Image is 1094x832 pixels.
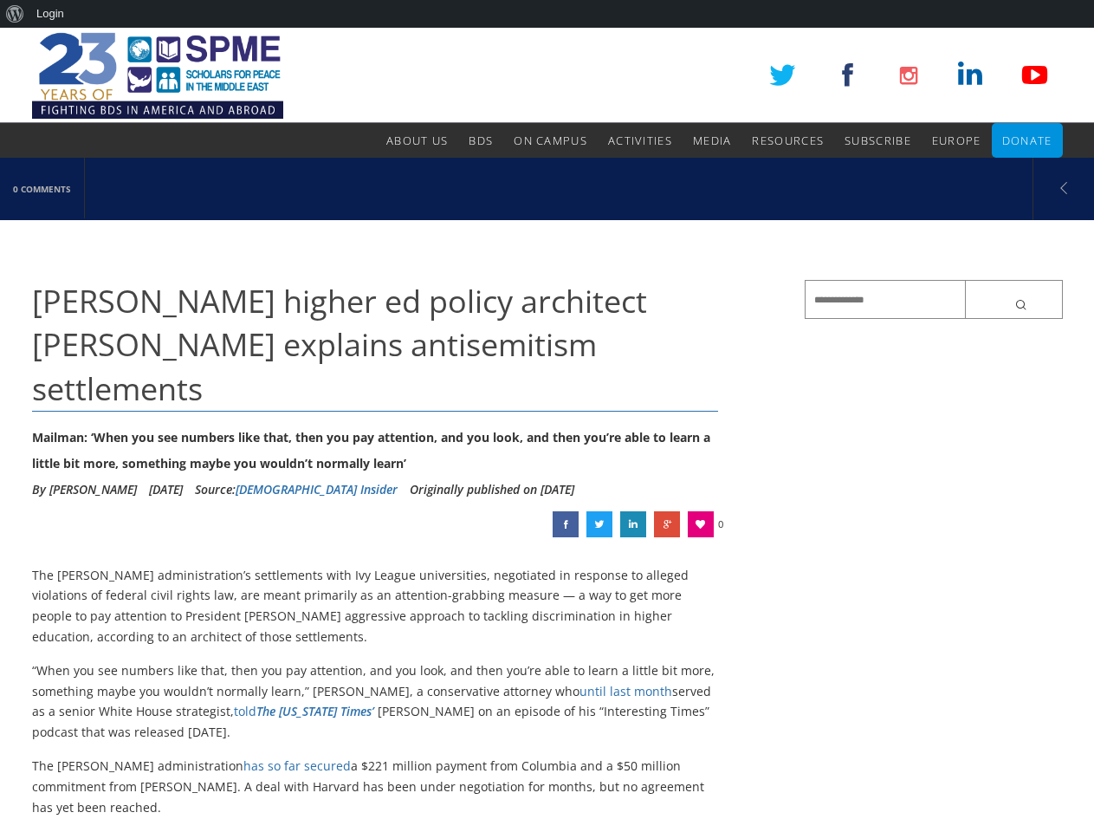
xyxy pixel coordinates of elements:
em: The [US_STATE] Times’ [256,703,374,719]
a: About Us [386,123,448,158]
a: Activities [608,123,672,158]
li: By [PERSON_NAME] [32,477,137,503]
a: toldThe [US_STATE] Times’ [234,703,374,719]
a: Trump higher ed policy architect May Mailman explains antisemitism settlements [586,511,612,537]
a: Europe [932,123,981,158]
li: [DATE] [149,477,183,503]
p: The [PERSON_NAME] administration a $221 million payment from Columbia and a $50 million commitmen... [32,756,719,817]
a: Subscribe [845,123,911,158]
p: “When you see numbers like that, then you pay attention, and you look, and then you’re able to le... [32,660,719,743]
span: Donate [1002,133,1052,148]
span: On Campus [514,133,587,148]
div: Source: [195,477,398,503]
a: Media [693,123,732,158]
span: [PERSON_NAME] higher ed policy architect [PERSON_NAME] explains antisemitism settlements [32,280,647,410]
li: Originally published on [DATE] [410,477,574,503]
a: Donate [1002,123,1052,158]
span: Europe [932,133,981,148]
a: has so far secured [243,757,351,774]
span: Subscribe [845,133,911,148]
a: On Campus [514,123,587,158]
p: The [PERSON_NAME] administration’s settlements with Ivy League universities, negotiated in respon... [32,565,719,647]
div: Mailman: ‘When you see numbers like that, then you pay attention, and you look, and then you’re a... [32,425,719,477]
a: [DEMOGRAPHIC_DATA] Insider [236,481,398,497]
a: Trump higher ed policy architect May Mailman explains antisemitism settlements [553,511,579,537]
span: Activities [608,133,672,148]
a: Resources [752,123,824,158]
span: 0 [718,511,723,537]
span: BDS [469,133,493,148]
span: Resources [752,133,824,148]
span: Media [693,133,732,148]
a: Trump higher ed policy architect May Mailman explains antisemitism settlements [654,511,680,537]
img: SPME [32,28,283,123]
a: until last month [579,683,672,699]
span: About Us [386,133,448,148]
a: Trump higher ed policy architect May Mailman explains antisemitism settlements [620,511,646,537]
a: BDS [469,123,493,158]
